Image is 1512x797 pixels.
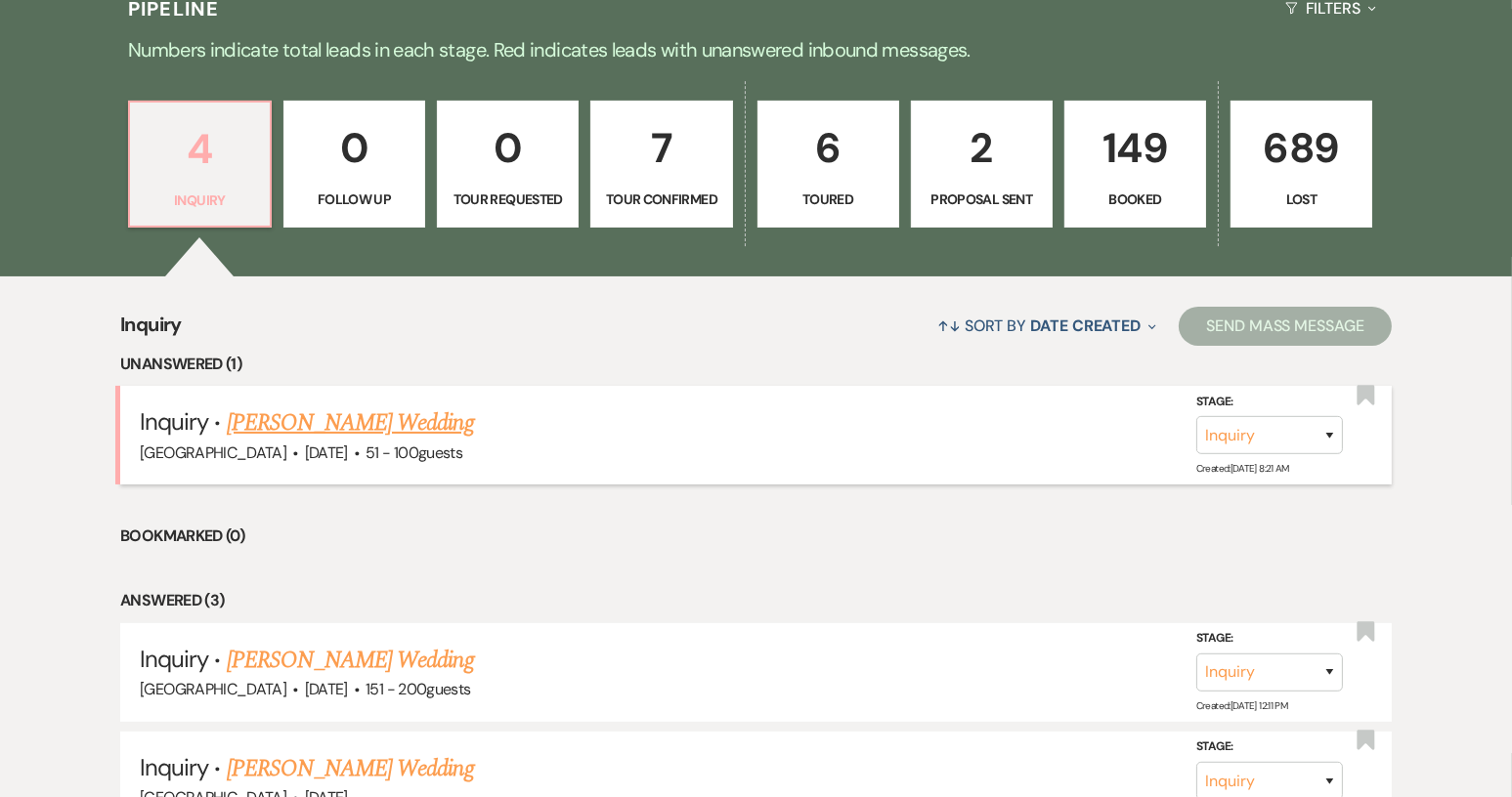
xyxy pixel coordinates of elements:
p: Lost [1243,189,1360,210]
span: Inquiry [120,310,182,352]
p: Tour Requested [450,189,566,210]
span: [GEOGRAPHIC_DATA] [140,679,286,699]
p: 6 [770,115,886,181]
label: Stage: [1196,392,1343,413]
p: Toured [770,189,886,210]
p: 0 [296,115,412,181]
p: 2 [924,115,1040,181]
p: Follow Up [296,189,412,210]
p: Inquiry [142,189,258,211]
li: Bookmarked (0) [120,524,1392,549]
p: Booked [1077,189,1193,210]
a: 2Proposal Sent [911,101,1053,228]
label: Stage: [1196,628,1343,650]
p: Proposal Sent [924,189,1040,210]
button: Send Mass Message [1179,307,1392,346]
span: ↑↓ [937,315,961,336]
span: Inquiry [140,644,208,674]
a: 0Tour Requested [437,101,579,228]
p: 4 [142,116,258,182]
span: Created: [DATE] 12:11 PM [1196,699,1287,712]
span: Date Created [1030,315,1141,336]
a: 6Toured [757,101,899,228]
span: Inquiry [140,752,208,782]
span: 151 - 200 guests [366,679,470,699]
a: 0Follow Up [283,101,425,228]
a: [PERSON_NAME] Wedding [227,405,474,440]
p: 689 [1243,115,1360,181]
a: [PERSON_NAME] Wedding [227,643,474,678]
li: Answered (3) [120,588,1392,613]
a: 7Tour Confirmed [590,101,732,228]
a: 4Inquiry [128,101,272,228]
p: 0 [450,115,566,181]
a: 689Lost [1231,101,1372,228]
span: Inquiry [140,406,208,437]
span: [GEOGRAPHIC_DATA] [140,442,286,463]
p: 7 [603,115,719,181]
p: Numbers indicate total leads in each stage. Red indicates leads with unanswered inbound messages. [53,34,1460,65]
li: Unanswered (1) [120,352,1392,377]
p: 149 [1077,115,1193,181]
label: Stage: [1196,736,1343,758]
span: [DATE] [305,442,348,463]
button: Sort By Date Created [929,300,1164,352]
a: [PERSON_NAME] Wedding [227,751,474,786]
span: 51 - 100 guests [366,442,462,463]
p: Tour Confirmed [603,189,719,210]
span: [DATE] [305,679,348,699]
a: 149Booked [1064,101,1206,228]
span: Created: [DATE] 8:21 AM [1196,462,1289,475]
